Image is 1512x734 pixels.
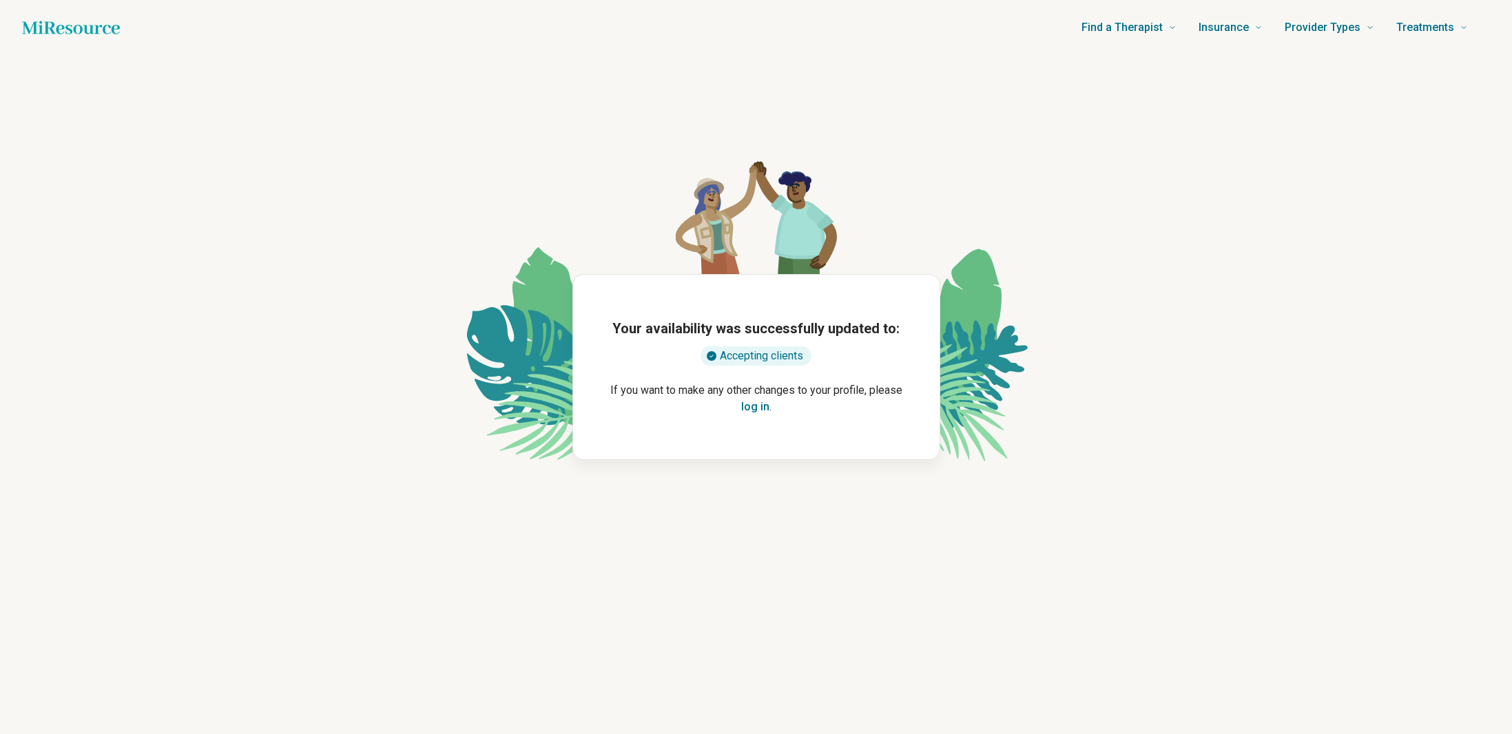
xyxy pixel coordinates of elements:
span: Insurance [1199,18,1249,37]
a: Home page [22,14,120,41]
span: Treatments [1396,18,1454,37]
span: Find a Therapist [1081,18,1163,37]
div: Accepting clients [701,346,811,366]
span: Provider Types [1285,18,1360,37]
h1: Your availability was successfully updated to: [612,319,900,338]
button: log in [741,399,769,415]
p: If you want to make any other changes to your profile, please . [595,382,918,415]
